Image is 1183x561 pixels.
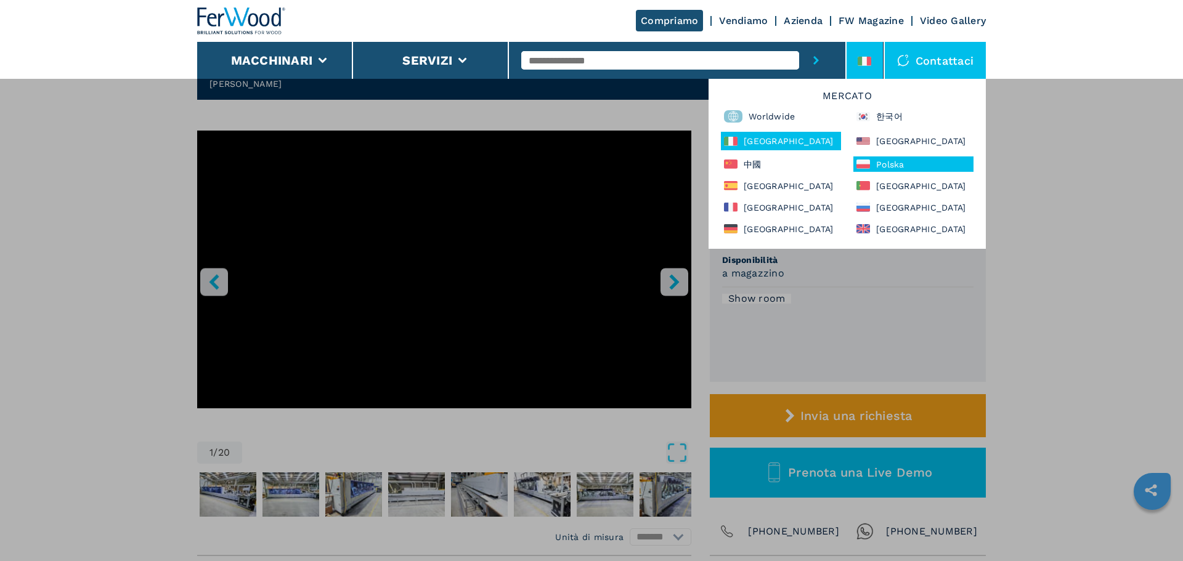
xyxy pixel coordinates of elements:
[853,178,974,193] div: [GEOGRAPHIC_DATA]
[885,42,986,79] div: Contattaci
[799,42,833,79] button: submit-button
[231,53,313,68] button: Macchinari
[719,15,768,26] a: Vendiamo
[853,200,974,215] div: [GEOGRAPHIC_DATA]
[853,107,974,126] div: 한국어
[721,178,841,193] div: [GEOGRAPHIC_DATA]
[636,10,703,31] a: Compriamo
[853,156,974,172] div: Polska
[839,15,904,26] a: FW Magazine
[784,15,823,26] a: Azienda
[920,15,986,26] a: Video Gallery
[721,132,841,150] div: [GEOGRAPHIC_DATA]
[721,221,841,236] div: [GEOGRAPHIC_DATA]
[853,221,974,236] div: [GEOGRAPHIC_DATA]
[197,7,286,34] img: Ferwood
[715,91,980,107] h6: Mercato
[897,54,909,67] img: Contattaci
[721,200,841,215] div: [GEOGRAPHIC_DATA]
[721,107,841,126] div: Worldwide
[721,156,841,172] div: 中國
[853,132,974,150] div: [GEOGRAPHIC_DATA]
[402,53,452,68] button: Servizi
